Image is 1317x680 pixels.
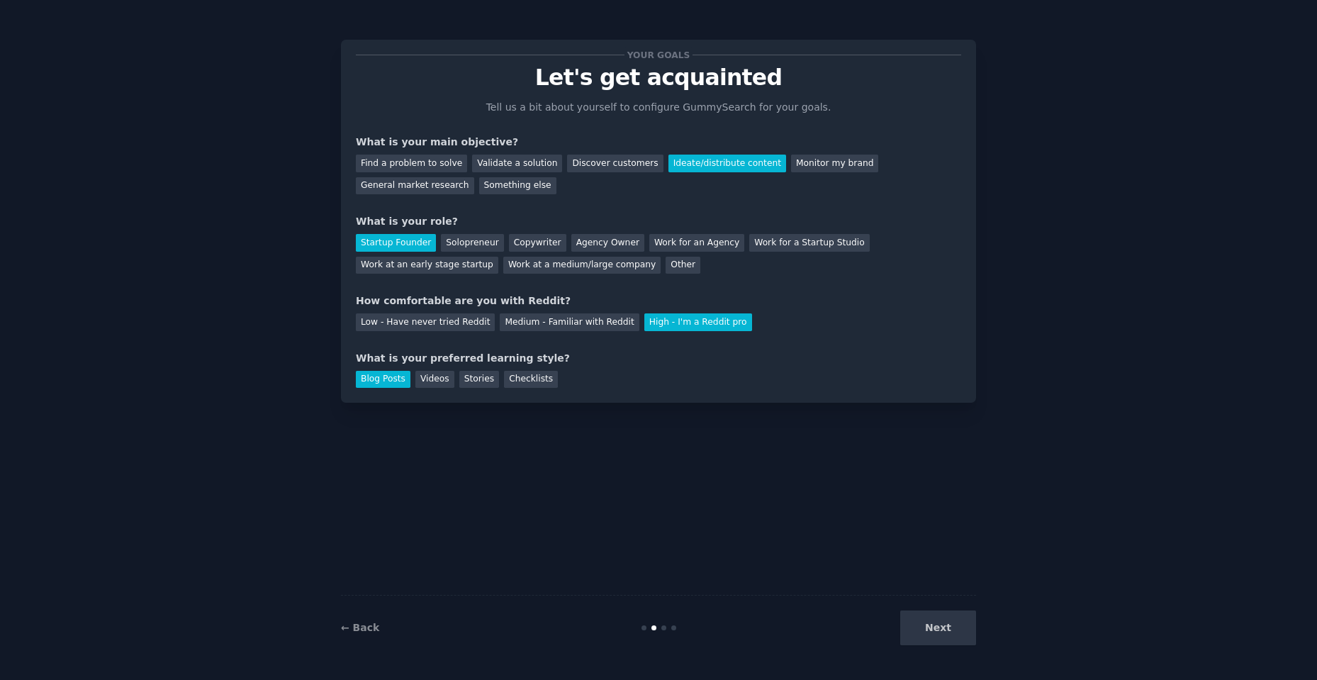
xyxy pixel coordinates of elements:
[749,234,869,252] div: Work for a Startup Studio
[571,234,644,252] div: Agency Owner
[356,177,474,195] div: General market research
[668,155,786,172] div: Ideate/distribute content
[356,371,410,389] div: Blog Posts
[356,294,961,308] div: How comfortable are you with Reddit?
[341,622,379,633] a: ← Back
[644,313,752,331] div: High - I'm a Reddit pro
[500,313,639,331] div: Medium - Familiar with Reddit
[509,234,566,252] div: Copywriter
[459,371,499,389] div: Stories
[472,155,562,172] div: Validate a solution
[356,257,498,274] div: Work at an early stage startup
[479,177,556,195] div: Something else
[666,257,700,274] div: Other
[356,214,961,229] div: What is your role?
[567,155,663,172] div: Discover customers
[356,234,436,252] div: Startup Founder
[504,371,558,389] div: Checklists
[649,234,744,252] div: Work for an Agency
[503,257,661,274] div: Work at a medium/large company
[415,371,454,389] div: Videos
[356,351,961,366] div: What is your preferred learning style?
[356,135,961,150] div: What is your main objective?
[356,155,467,172] div: Find a problem to solve
[480,100,837,115] p: Tell us a bit about yourself to configure GummySearch for your goals.
[624,48,693,62] span: Your goals
[356,313,495,331] div: Low - Have never tried Reddit
[791,155,878,172] div: Monitor my brand
[441,234,503,252] div: Solopreneur
[356,65,961,90] p: Let's get acquainted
